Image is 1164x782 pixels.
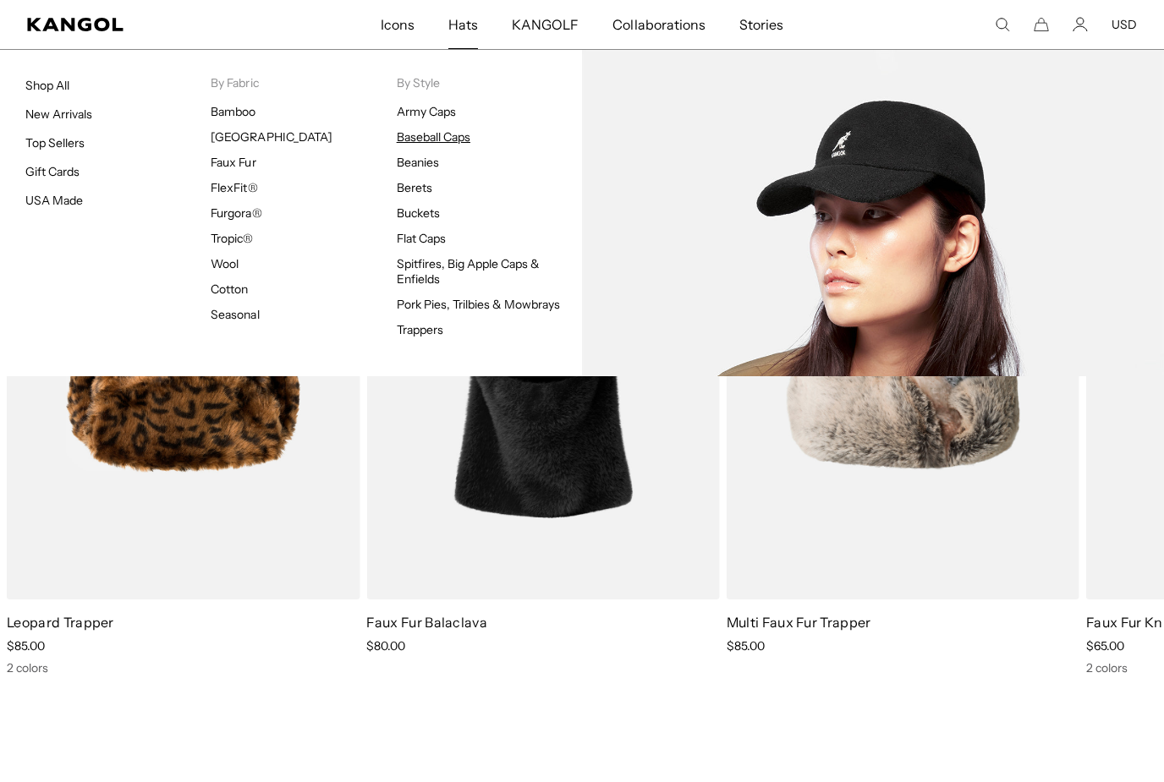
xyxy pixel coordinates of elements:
a: FlexFit® [211,180,257,195]
a: Furgora® [211,205,261,221]
a: Berets [397,180,432,195]
div: 3 of 5 [360,156,719,675]
a: Kangol [27,18,251,31]
a: Bamboo [211,104,255,119]
a: Shop All [25,78,69,93]
a: Cotton [211,282,248,297]
span: $85.00 [7,638,45,653]
span: $80.00 [366,638,405,653]
a: Army Caps [397,104,456,119]
div: 4 of 5 [720,156,1079,675]
a: Spitfires, Big Apple Caps & Enfields [397,256,541,287]
a: Leopard Trapper [7,614,114,631]
p: By Style [397,75,582,90]
img: Leopard Trapper [7,156,360,599]
a: USA Made [25,193,83,208]
a: Trappers [397,322,443,337]
a: Gift Cards [25,164,80,179]
img: Faux Fur Balaclava [366,156,719,599]
a: Baseball Caps [397,129,470,145]
a: Faux Fur [211,155,255,170]
span: $85.00 [727,638,765,653]
button: USD [1112,17,1137,32]
button: Cart [1034,17,1049,32]
a: New Arrivals [25,107,92,122]
a: Pork Pies, Trilbies & Mowbrays [397,297,561,312]
a: Seasonal [211,307,259,322]
a: Buckets [397,205,440,221]
a: Faux Fur Balaclava [366,614,487,631]
span: $65.00 [1086,638,1124,653]
div: 2 colors [7,660,360,675]
a: Account [1073,17,1088,32]
a: [GEOGRAPHIC_DATA] [211,129,332,145]
img: Baseball_Caps.jpg [582,50,1164,376]
a: Tropic® [211,231,253,246]
a: Wool [211,256,239,271]
a: Top Sellers [25,135,85,150]
a: Beanies [397,155,439,170]
img: Multi Faux Fur Trapper [727,156,1079,599]
a: Multi Faux Fur Trapper [727,614,871,631]
summary: Search here [995,17,1010,32]
p: By Fabric [211,75,396,90]
a: Flat Caps [397,231,446,246]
